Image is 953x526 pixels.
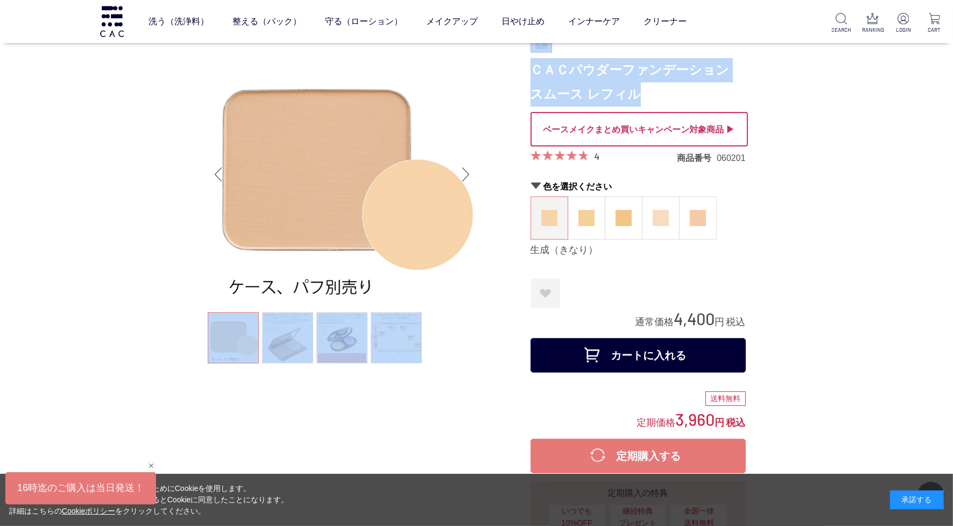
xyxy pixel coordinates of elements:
a: メイクアップ [426,6,478,37]
a: お気に入りに登録する [531,278,560,308]
span: 円 [715,417,725,428]
a: Cookieポリシー [62,507,116,515]
a: 4 [595,150,600,162]
img: 小麦（こむぎ） [616,210,632,226]
p: LOGIN [893,26,913,34]
a: 整える（パック） [232,6,301,37]
a: LOGIN [893,13,913,34]
a: RANKING [863,13,883,34]
a: 日やけ止め [502,6,545,37]
span: 税込 [726,417,746,428]
dl: 薄紅（うすべに） [679,197,717,240]
span: 定期価格 [637,416,676,428]
a: 洗う（洗浄料） [149,6,209,37]
img: 蜂蜜（はちみつ） [578,210,595,226]
dl: 生成（きなり） [531,197,568,240]
span: 4,400 [674,308,715,328]
button: 定期購入する [531,439,746,473]
p: RANKING [863,26,883,34]
a: 蜂蜜（はちみつ） [568,197,605,239]
img: logo [98,6,125,37]
a: SEARCH [831,13,851,34]
div: Previous slide [208,153,229,196]
a: CART [924,13,944,34]
div: 送料無料 [705,391,746,406]
a: クリーナー [644,6,687,37]
span: 3,960 [676,409,715,429]
a: 薄紅（うすべに） [680,197,716,239]
div: Next slide [455,153,477,196]
span: 税込 [726,317,746,327]
img: ＣＡＣパウダーファンデーション スムース レフィル 生成（きなり） [208,40,477,309]
a: 桜（さくら） [643,197,679,239]
button: カートに入れる [531,338,746,373]
p: SEARCH [831,26,851,34]
h1: ＣＡＣパウダーファンデーション スムース レフィル [531,58,746,107]
dl: 小麦（こむぎ） [605,197,643,240]
dt: 商品番号 [677,152,717,164]
img: 薄紅（うすべに） [690,210,706,226]
dd: 060201 [717,152,745,164]
img: 桜（さくら） [653,210,669,226]
h2: 色を選択ください [531,181,746,192]
a: 小麦（こむぎ） [605,197,642,239]
a: インナーケア [568,6,620,37]
div: 承諾する [890,490,944,509]
img: 生成（きなり） [541,210,557,226]
span: 通常価格 [636,317,674,327]
dl: 蜂蜜（はちみつ） [568,197,605,240]
span: 円 [715,317,725,327]
a: 守る（ローション） [325,6,403,37]
p: CART [924,26,944,34]
div: 生成（きなり） [531,244,746,257]
dl: 桜（さくら） [642,197,680,240]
